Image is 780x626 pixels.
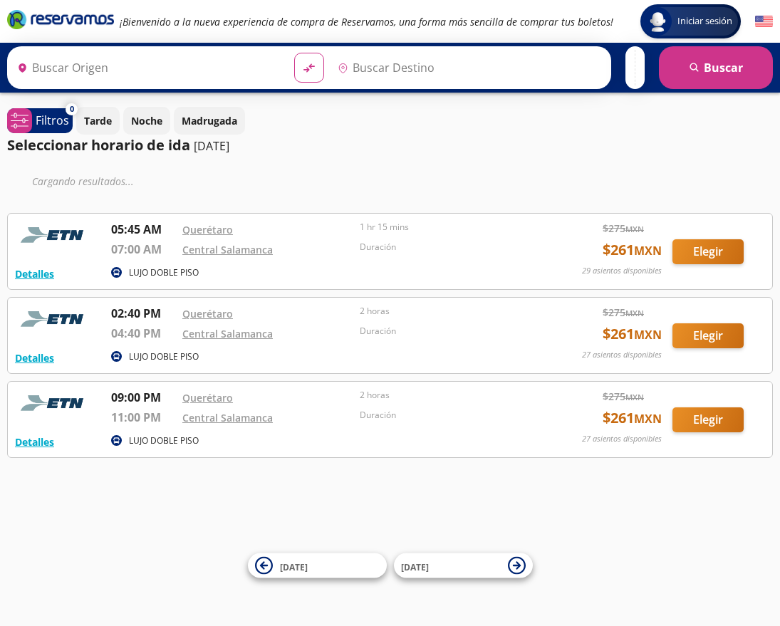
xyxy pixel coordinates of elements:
p: 27 asientos disponibles [582,349,662,361]
p: [DATE] [194,137,229,155]
p: Duración [360,325,530,338]
a: Central Salamanca [182,327,273,340]
button: Madrugada [174,107,245,135]
i: Brand Logo [7,9,114,30]
input: Buscar Origen [11,50,283,85]
p: Madrugada [182,113,237,128]
p: 29 asientos disponibles [582,265,662,277]
p: 2 horas [360,389,530,402]
button: [DATE] [248,553,387,578]
span: [DATE] [401,560,429,573]
a: Brand Logo [7,9,114,34]
p: Duración [360,241,530,254]
p: 05:45 AM [111,221,175,238]
small: MXN [625,224,644,234]
button: [DATE] [394,553,533,578]
span: $ 261 [603,407,662,429]
p: 02:40 PM [111,305,175,322]
p: Noche [131,113,162,128]
button: Tarde [76,107,120,135]
p: 2 horas [360,305,530,318]
em: Cargando resultados ... [32,174,134,188]
button: Elegir [672,407,744,432]
span: 0 [70,103,74,115]
p: Tarde [84,113,112,128]
a: Central Salamanca [182,243,273,256]
a: Querétaro [182,223,233,236]
input: Buscar Destino [332,50,603,85]
span: [DATE] [280,560,308,573]
img: RESERVAMOS [15,221,93,249]
button: Noche [123,107,170,135]
button: Detalles [15,434,54,449]
button: Elegir [672,323,744,348]
span: $ 275 [603,389,644,404]
p: 27 asientos disponibles [582,433,662,445]
button: Buscar [659,46,773,89]
p: LUJO DOBLE PISO [129,434,199,447]
p: LUJO DOBLE PISO [129,266,199,279]
small: MXN [625,392,644,402]
a: Querétaro [182,391,233,405]
a: Central Salamanca [182,411,273,424]
small: MXN [634,327,662,343]
p: 1 hr 15 mins [360,221,530,234]
p: 07:00 AM [111,241,175,258]
button: Detalles [15,350,54,365]
span: $ 261 [603,323,662,345]
p: LUJO DOBLE PISO [129,350,199,363]
button: Elegir [672,239,744,264]
span: $ 275 [603,221,644,236]
small: MXN [625,308,644,318]
p: Filtros [36,112,69,129]
p: Seleccionar horario de ida [7,135,190,156]
img: RESERVAMOS [15,305,93,333]
span: $ 261 [603,239,662,261]
small: MXN [634,243,662,259]
img: RESERVAMOS [15,389,93,417]
small: MXN [634,411,662,427]
button: English [755,13,773,31]
em: ¡Bienvenido a la nueva experiencia de compra de Reservamos, una forma más sencilla de comprar tus... [120,15,613,28]
span: $ 275 [603,305,644,320]
p: 04:40 PM [111,325,175,342]
span: Iniciar sesión [672,14,738,28]
button: 0Filtros [7,108,73,133]
button: Detalles [15,266,54,281]
a: Querétaro [182,307,233,320]
p: 11:00 PM [111,409,175,426]
p: 09:00 PM [111,389,175,406]
p: Duración [360,409,530,422]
